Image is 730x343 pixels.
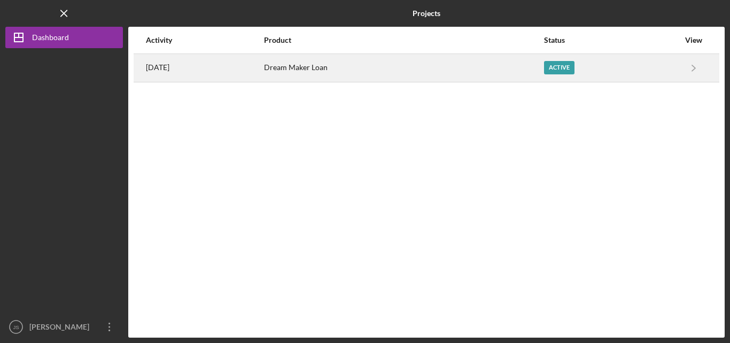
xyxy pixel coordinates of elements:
div: View [680,36,707,44]
time: 2025-09-19 01:24 [146,63,169,72]
div: Status [544,36,679,44]
b: Projects [413,9,440,18]
div: Activity [146,36,263,44]
button: Dashboard [5,27,123,48]
text: JS [13,324,19,330]
div: Active [544,61,574,74]
div: Dream Maker Loan [264,55,543,81]
div: Product [264,36,543,44]
div: [PERSON_NAME] [27,316,96,340]
button: JS[PERSON_NAME] [5,316,123,338]
div: Dashboard [32,27,69,51]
